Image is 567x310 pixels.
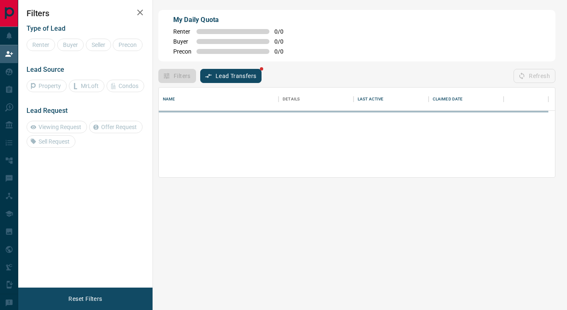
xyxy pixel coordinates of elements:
div: Last Active [358,88,383,111]
span: 0 / 0 [274,28,293,35]
span: Buyer [173,38,191,45]
span: Precon [173,48,191,55]
div: Claimed Date [429,88,504,111]
span: Type of Lead [27,24,65,32]
button: Lead Transfers [200,69,262,83]
span: Renter [173,28,191,35]
button: Reset Filters [63,292,107,306]
h2: Filters [27,8,144,18]
div: Claimed Date [433,88,463,111]
span: Lead Request [27,107,68,115]
span: 0 / 0 [274,38,293,45]
div: Last Active [354,88,429,111]
div: Details [283,88,300,111]
div: Name [159,88,279,111]
span: Lead Source [27,66,64,73]
div: Details [279,88,354,111]
p: My Daily Quota [173,15,293,25]
span: 0 / 0 [274,48,293,55]
div: Name [163,88,175,111]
